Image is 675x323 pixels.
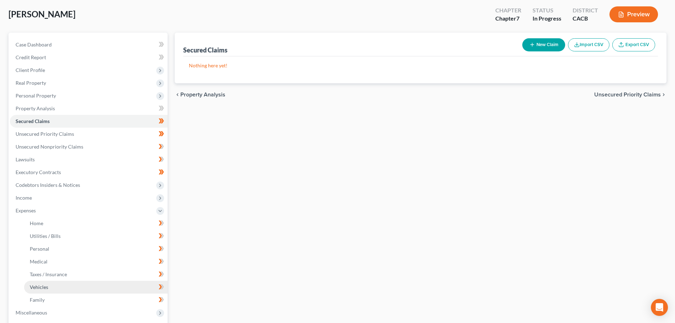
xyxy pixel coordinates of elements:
span: Executory Contracts [16,169,61,175]
i: chevron_right [661,92,666,98]
a: Credit Report [10,51,168,64]
span: Medical [30,258,47,264]
span: Vehicles [30,284,48,290]
a: Executory Contracts [10,166,168,179]
div: Open Intercom Messenger [651,299,668,316]
a: Personal [24,243,168,255]
a: Property Analysis [10,102,168,115]
button: New Claim [522,38,565,51]
span: Family [30,297,45,303]
div: Chapter [495,6,521,15]
span: [PERSON_NAME] [9,9,75,19]
a: Export CSV [612,38,655,51]
a: Medical [24,255,168,268]
span: Home [30,220,43,226]
span: 7 [516,15,519,22]
span: Credit Report [16,54,46,60]
span: Codebtors Insiders & Notices [16,182,80,188]
div: CACB [573,15,598,23]
div: District [573,6,598,15]
span: Taxes / Insurance [30,271,67,277]
div: Status [533,6,561,15]
span: Personal [30,246,49,252]
button: Preview [609,6,658,22]
span: Lawsuits [16,156,35,162]
span: Property Analysis [16,105,55,111]
span: Case Dashboard [16,41,52,48]
span: Property Analysis [180,92,225,98]
span: Personal Property [16,93,56,99]
span: Unsecured Priority Claims [594,92,661,98]
span: Miscellaneous [16,310,47,316]
a: Unsecured Nonpriority Claims [10,140,168,153]
a: Family [24,294,168,306]
div: Chapter [495,15,521,23]
p: Nothing here yet! [189,62,652,69]
span: Expenses [16,207,36,213]
a: Home [24,217,168,230]
a: Secured Claims [10,115,168,128]
a: Case Dashboard [10,38,168,51]
span: Income [16,195,32,201]
span: Client Profile [16,67,45,73]
a: Utilities / Bills [24,230,168,243]
div: Secured Claims [183,46,227,54]
a: Taxes / Insurance [24,268,168,281]
a: Lawsuits [10,153,168,166]
a: Unsecured Priority Claims [10,128,168,140]
i: chevron_left [175,92,180,98]
span: Real Property [16,80,46,86]
span: Utilities / Bills [30,233,61,239]
button: Unsecured Priority Claims chevron_right [594,92,666,98]
a: Vehicles [24,281,168,294]
div: In Progress [533,15,561,23]
span: Secured Claims [16,118,50,124]
span: Unsecured Priority Claims [16,131,74,137]
span: Unsecured Nonpriority Claims [16,144,83,150]
button: chevron_left Property Analysis [175,92,225,98]
button: Import CSV [568,38,609,51]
